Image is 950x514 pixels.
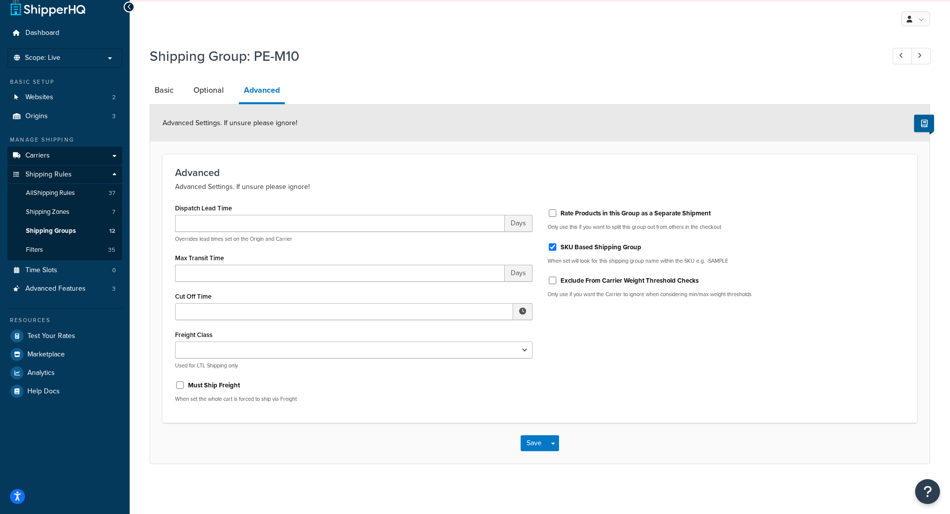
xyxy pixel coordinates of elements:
span: Shipping Zones [26,208,69,216]
li: Time Slots [7,261,122,280]
p: Overrides lead times set on the Origin and Carrier [175,235,533,243]
button: Open Resource Center [915,479,940,504]
span: Scope: Live [25,54,60,62]
span: Advanced Settings. If unsure please ignore! [163,118,297,128]
span: 3 [112,112,116,121]
span: Help Docs [27,387,60,396]
a: AllShipping Rules37 [7,184,122,202]
span: Days [505,215,533,232]
p: When set will look for this shipping group name within the SKU e.g. -SAMPLE [548,257,905,265]
span: Days [505,265,533,282]
p: Only use if you want the Carrier to ignore when considering min/max weight thresholds [548,291,905,298]
a: Optional [189,78,229,102]
label: Rate Products in this Group as a Separate Shipment [561,209,711,218]
li: Shipping Groups [7,222,122,240]
span: Shipping Rules [25,171,72,179]
a: Websites2 [7,88,122,107]
label: SKU Based Shipping Group [561,243,641,252]
li: Shipping Zones [7,203,122,221]
a: Next Record [911,48,931,64]
a: Basic [150,78,179,102]
a: Shipping Rules [7,166,122,184]
a: Origins3 [7,107,122,126]
a: Analytics [7,364,122,382]
span: 2 [112,93,116,102]
a: Help Docs [7,382,122,400]
li: Advanced Features [7,280,122,298]
p: Only use this if you want to split this group out from others in the checkout [548,223,905,231]
span: Origins [25,112,48,121]
span: Test Your Rates [27,332,75,341]
h1: Shipping Group: PE-M10 [150,46,874,66]
span: Dashboard [25,29,59,37]
li: Websites [7,88,122,107]
a: Dashboard [7,24,122,42]
span: 35 [108,246,115,254]
a: Filters35 [7,241,122,259]
label: Dispatch Lead Time [175,204,232,212]
label: Must Ship Freight [188,381,240,390]
li: Origins [7,107,122,126]
div: Resources [7,316,122,325]
span: Shipping Groups [26,227,76,235]
a: Carriers [7,147,122,165]
a: Shipping Zones7 [7,203,122,221]
label: Cut Off Time [175,293,211,300]
a: Marketplace [7,345,122,363]
h3: Advanced [175,167,905,178]
span: 37 [109,189,115,197]
label: Max Transit Time [175,254,224,262]
a: Advanced [239,78,285,104]
a: Previous Record [893,48,912,64]
li: Shipping Rules [7,166,122,260]
span: 7 [112,208,115,216]
span: Filters [26,246,43,254]
p: Used for LTL Shipping only [175,362,533,369]
span: 12 [109,227,115,235]
div: Manage Shipping [7,136,122,144]
a: Shipping Groups12 [7,222,122,240]
div: Basic Setup [7,78,122,86]
span: Marketplace [27,350,65,359]
button: Save [521,435,548,451]
span: Websites [25,93,53,102]
span: Carriers [25,152,50,160]
span: 3 [112,285,116,293]
a: Time Slots0 [7,261,122,280]
li: Filters [7,241,122,259]
p: When set the whole cart is forced to ship via Freight [175,395,533,403]
label: Freight Class [175,331,212,339]
label: Exclude From Carrier Weight Threshold Checks [561,276,699,285]
span: All Shipping Rules [26,189,75,197]
button: Show Help Docs [914,115,934,132]
span: Advanced Features [25,285,86,293]
p: Advanced Settings. If unsure please ignore! [175,181,905,193]
a: Advanced Features3 [7,280,122,298]
a: Test Your Rates [7,327,122,345]
span: 0 [112,266,116,275]
span: Analytics [27,369,55,377]
span: Time Slots [25,266,57,275]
